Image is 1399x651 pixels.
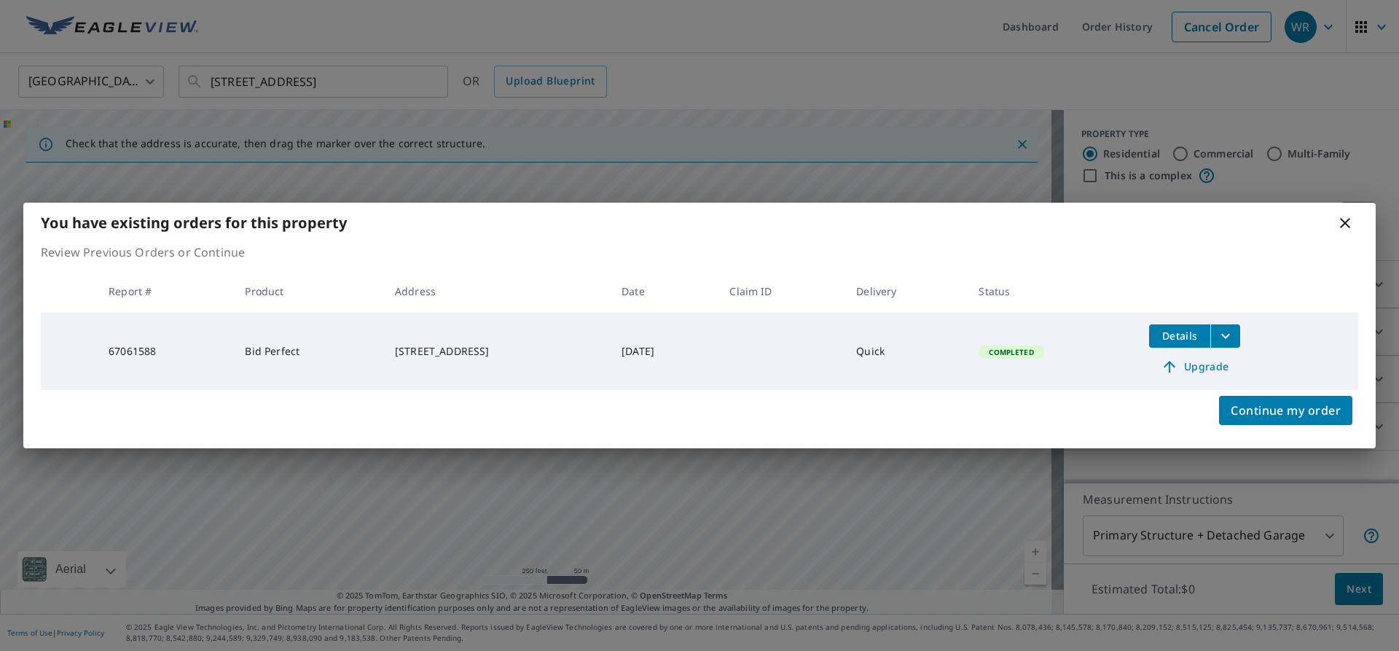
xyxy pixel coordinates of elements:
a: Upgrade [1149,355,1240,378]
th: Report # [97,270,233,313]
p: Review Previous Orders or Continue [41,243,1358,261]
td: Bid Perfect [233,313,383,390]
div: [STREET_ADDRESS] [395,344,598,359]
span: Details [1158,329,1202,343]
button: Continue my order [1219,396,1352,425]
td: [DATE] [610,313,718,390]
span: Upgrade [1158,358,1231,375]
td: Quick [845,313,967,390]
th: Status [967,270,1137,313]
th: Date [610,270,718,313]
th: Product [233,270,383,313]
span: Continue my order [1231,400,1341,421]
button: filesDropdownBtn-67061588 [1210,324,1240,348]
b: You have existing orders for this property [41,213,347,233]
button: detailsBtn-67061588 [1149,324,1210,348]
th: Delivery [845,270,967,313]
td: 67061588 [97,313,233,390]
th: Claim ID [718,270,845,313]
th: Address [383,270,610,313]
span: Completed [980,347,1042,357]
